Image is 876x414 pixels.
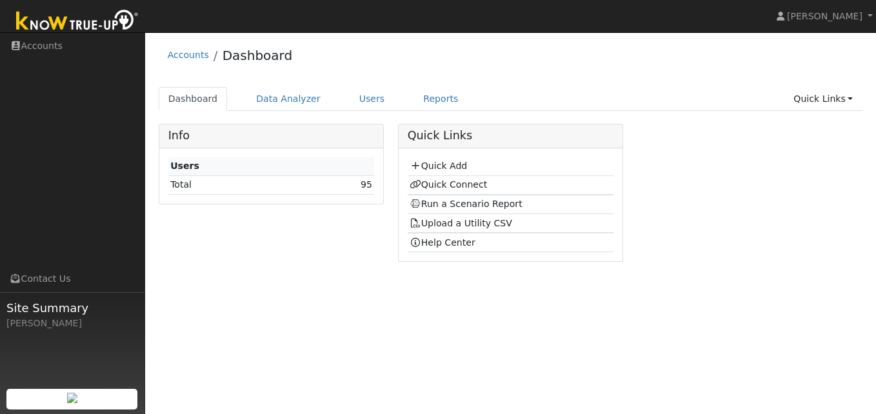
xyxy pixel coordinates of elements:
span: [PERSON_NAME] [787,11,862,21]
a: Quick Links [784,87,862,111]
img: Know True-Up [10,7,145,36]
a: Data Analyzer [246,87,330,111]
a: Reports [413,87,468,111]
a: Dashboard [159,87,228,111]
a: Users [350,87,395,111]
img: retrieve [67,393,77,403]
a: Dashboard [223,48,293,63]
a: Accounts [168,50,209,60]
span: Site Summary [6,299,138,317]
div: [PERSON_NAME] [6,317,138,330]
